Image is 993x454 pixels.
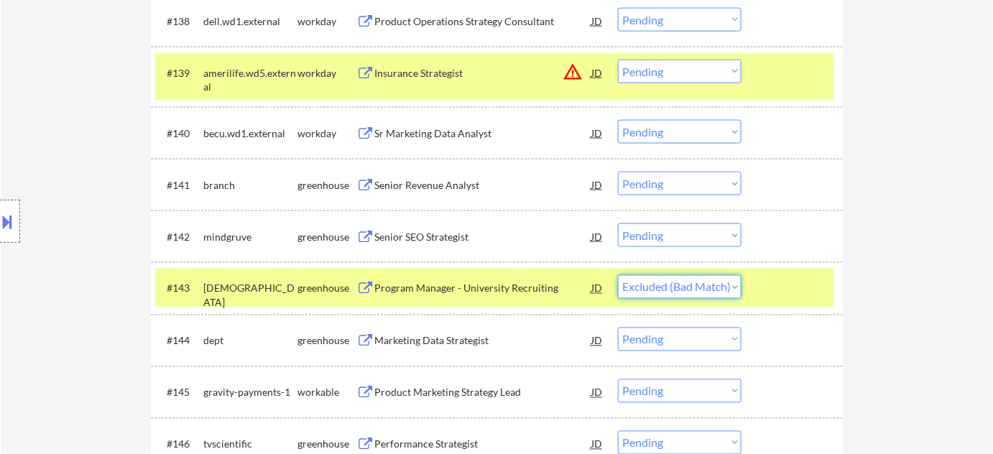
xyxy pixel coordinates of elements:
[297,386,356,400] div: workable
[297,126,356,141] div: workday
[203,14,297,29] div: dell.wd1.external
[297,282,356,296] div: greenhouse
[590,172,604,198] div: JD
[374,230,591,244] div: Senior SEO Strategist
[590,379,604,405] div: JD
[563,62,583,82] button: warning_amber
[590,275,604,301] div: JD
[167,66,192,80] div: #139
[297,66,356,80] div: workday
[374,437,591,452] div: Performance Strategist
[374,126,591,141] div: Sr Marketing Data Analyst
[297,178,356,193] div: greenhouse
[297,334,356,348] div: greenhouse
[590,60,604,85] div: JD
[167,437,192,452] div: #146
[374,178,591,193] div: Senior Revenue Analyst
[590,328,604,353] div: JD
[374,66,591,80] div: Insurance Strategist
[167,14,192,29] div: #138
[203,437,297,452] div: tvscientific
[167,386,192,400] div: #145
[590,120,604,146] div: JD
[297,437,356,452] div: greenhouse
[203,66,297,94] div: amerilife.wd5.external
[297,230,356,244] div: greenhouse
[374,386,591,400] div: Product Marketing Strategy Lead
[590,8,604,34] div: JD
[374,334,591,348] div: Marketing Data Strategist
[374,14,591,29] div: Product Operations Strategy Consultant
[203,386,297,400] div: gravity-payments-1
[590,223,604,249] div: JD
[297,14,356,29] div: workday
[374,282,591,296] div: Program Manager - University Recruiting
